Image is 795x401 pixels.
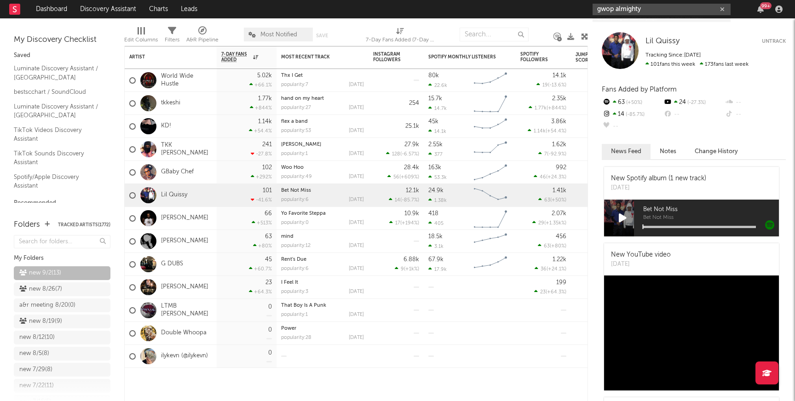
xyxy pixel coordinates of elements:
div: 101 [263,188,272,194]
div: Thx I Get [281,73,364,78]
a: TikTok Sounds Discovery Assistant [14,149,101,167]
span: 23 [540,290,546,295]
span: +24.3 % [547,175,565,180]
a: [PERSON_NAME] [161,237,208,245]
button: Change History [686,144,747,159]
div: popularity: 7 [281,82,308,87]
div: 22.6k [428,82,447,88]
div: [DATE] [611,183,706,193]
div: 24 [663,97,724,109]
div: popularity: 12 [281,243,311,248]
span: 101 fans this week [645,62,695,67]
div: [DATE] [349,312,364,317]
div: 74.5 [576,259,612,270]
span: +50 % [552,198,565,203]
div: ( ) [535,266,566,272]
span: Tracking Since: [DATE] [645,52,701,58]
div: 24.9k [428,188,444,194]
a: new 8/12(10) [14,331,110,344]
div: mind [281,234,364,239]
a: Woo Hoo [281,165,304,170]
div: 1.38k [428,197,447,203]
div: Bet Not Miss [281,188,364,193]
div: new 8/5 ( 8 ) [19,348,49,359]
div: New YouTube video [611,250,671,260]
div: ( ) [529,105,566,111]
svg: Chart title [470,92,511,115]
div: ( ) [387,174,419,180]
div: popularity: 49 [281,174,312,179]
div: 2.55k [428,142,443,148]
button: Tracked Artists(1772) [58,223,110,227]
div: 1.77k [258,96,272,102]
a: GBaby Chef [161,168,194,176]
div: ( ) [532,220,566,226]
div: Spotify Monthly Listeners [428,54,497,60]
div: -41.6 % [251,197,272,203]
div: 63 [265,234,272,240]
div: 241 [262,142,272,148]
div: That Boy Is A Punk [281,303,364,308]
div: 53.3k [428,174,447,180]
div: +64.3 % [249,289,272,295]
div: 254 [409,100,419,106]
a: bestscchart / SoundCloud [14,87,101,97]
div: 94.0 [576,98,612,109]
span: -6.57 % [402,152,418,157]
div: Woo Hoo [281,165,364,170]
a: new 7/29(8) [14,363,110,377]
div: 7-Day Fans Added (7-Day Fans Added) [366,34,435,46]
div: 992 [556,165,566,171]
div: Spotify Followers [520,52,553,63]
div: [DATE] [349,128,364,133]
div: My Folders [14,253,110,264]
div: Artist [129,54,198,60]
div: ( ) [538,197,566,203]
span: 128 [392,152,400,157]
div: Filters [165,34,179,46]
span: +1k % [405,267,418,272]
span: 173 fans last week [645,62,749,67]
span: Bet Not Miss [643,215,779,221]
a: new 7/22(11) [14,379,110,393]
span: 7 [544,152,547,157]
span: -27.3 % [686,100,706,105]
div: 2.35k [552,96,566,102]
a: World Wide Hustle [161,73,212,88]
div: Steve [281,142,364,147]
div: [DATE] [611,260,671,269]
input: Search... [460,28,529,41]
a: TKK [PERSON_NAME] [161,142,212,157]
div: +60.7 % [249,266,272,272]
div: 55.1 [576,305,612,316]
button: Notes [651,144,686,159]
span: +194 % [402,221,418,226]
svg: Chart title [470,207,511,230]
a: Bet Not Miss [281,188,311,193]
span: +54.4 % [547,129,565,134]
div: [DATE] [349,335,364,340]
div: 10.9k [404,211,419,217]
input: Search for artists [593,4,731,15]
div: Instagram Followers [373,52,405,63]
span: 29 [538,221,544,226]
div: popularity: 1 [281,151,308,156]
span: 63 [544,198,550,203]
div: 25.1k [405,123,419,129]
div: Yo Favorite Steppa [281,211,364,216]
div: new 7/22 ( 11 ) [19,380,54,391]
div: 27.3 [576,213,612,224]
span: Bet Not Miss [643,204,779,215]
div: 23 [265,280,272,286]
span: 46 [540,175,546,180]
div: Edit Columns [124,23,158,50]
span: 7-Day Fans Added [221,52,251,63]
div: [DATE] [349,266,364,271]
div: ( ) [386,151,419,157]
a: new 9/2(13) [14,266,110,280]
div: 1.41k [553,188,566,194]
div: 1.14k [258,119,272,125]
a: new 8/5(8) [14,347,110,361]
div: 67.9k [428,257,444,263]
span: +80 % [551,244,565,249]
